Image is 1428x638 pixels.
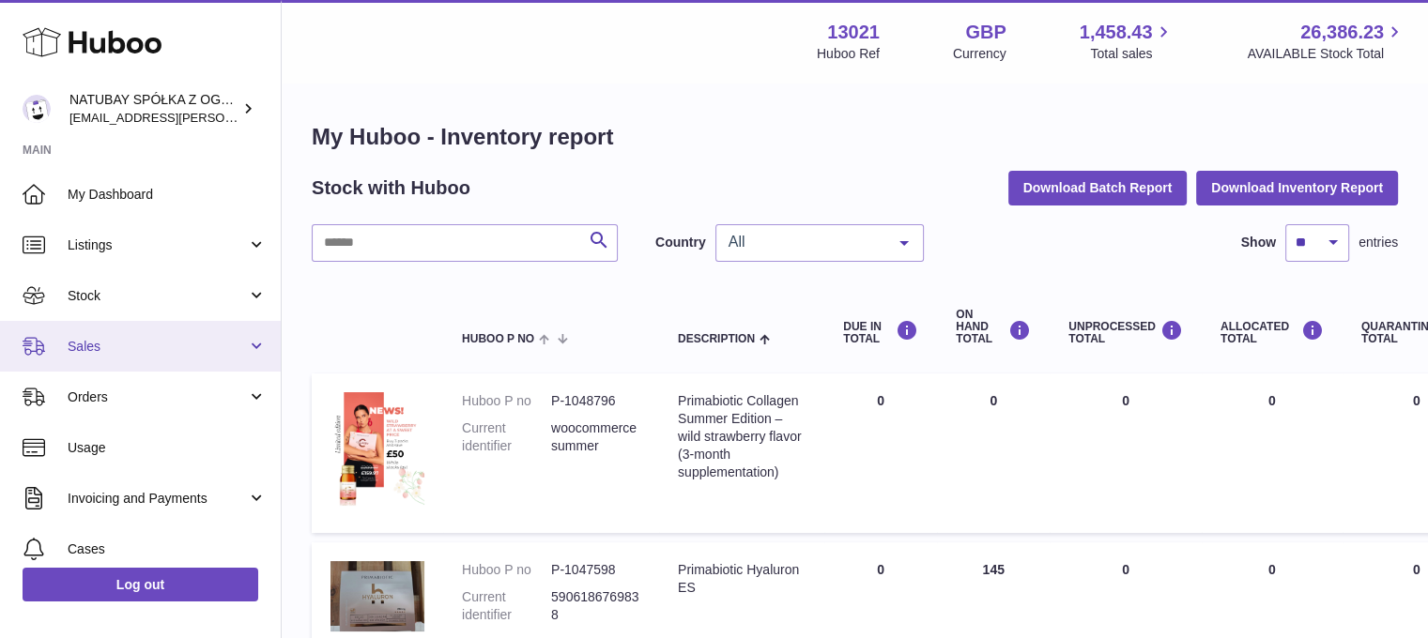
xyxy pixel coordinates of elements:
[1202,373,1343,533] td: 0
[68,388,247,406] span: Orders
[462,333,534,345] span: Huboo P no
[953,45,1006,63] div: Currency
[462,561,551,579] dt: Huboo P no
[312,122,1398,152] h1: My Huboo - Inventory report
[68,186,267,204] span: My Dashboard
[1241,234,1276,251] label: Show
[330,392,424,509] img: product image
[1221,320,1324,345] div: ALLOCATED Total
[23,95,51,123] img: kacper.antkowski@natubay.pl
[69,91,238,127] div: NATUBAY SPÓŁKA Z OGRANICZONĄ ODPOWIEDZIALNOŚCIĄ
[1247,45,1405,63] span: AVAILABLE Stock Total
[68,287,247,305] span: Stock
[678,333,755,345] span: Description
[1413,393,1420,408] span: 0
[23,568,258,601] a: Log out
[462,588,551,624] dt: Current identifier
[68,439,267,457] span: Usage
[1080,20,1153,45] span: 1,458.43
[827,20,880,45] strong: 13021
[551,561,640,579] dd: P-1047598
[678,392,806,480] div: Primabiotic Collagen Summer Edition – wild strawberry flavor (3-month supplementation)
[937,373,1050,533] td: 0
[1247,20,1405,63] a: 26,386.23 AVAILABLE Stock Total
[68,490,247,508] span: Invoicing and Payments
[1196,171,1398,205] button: Download Inventory Report
[330,561,424,631] img: product image
[843,320,918,345] div: DUE IN TOTAL
[69,110,376,125] span: [EMAIL_ADDRESS][PERSON_NAME][DOMAIN_NAME]
[551,419,640,455] dd: woocommercesummer
[312,175,470,201] h2: Stock with Huboo
[1300,20,1384,45] span: 26,386.23
[724,233,885,251] span: All
[1080,20,1175,63] a: 1,458.43 Total sales
[551,392,640,410] dd: P-1048796
[1008,171,1188,205] button: Download Batch Report
[655,234,706,251] label: Country
[1050,373,1202,533] td: 0
[678,561,806,597] div: Primabiotic Hyaluron ES
[1090,45,1174,63] span: Total sales
[68,540,267,558] span: Cases
[68,338,247,356] span: Sales
[462,392,551,410] dt: Huboo P no
[824,373,937,533] td: 0
[956,309,1031,346] div: ON HAND Total
[1413,562,1420,577] span: 0
[817,45,880,63] div: Huboo Ref
[965,20,1006,45] strong: GBP
[462,419,551,455] dt: Current identifier
[1068,320,1183,345] div: UNPROCESSED Total
[68,236,247,254] span: Listings
[1359,234,1398,251] span: entries
[551,588,640,624] dd: 5906186769838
